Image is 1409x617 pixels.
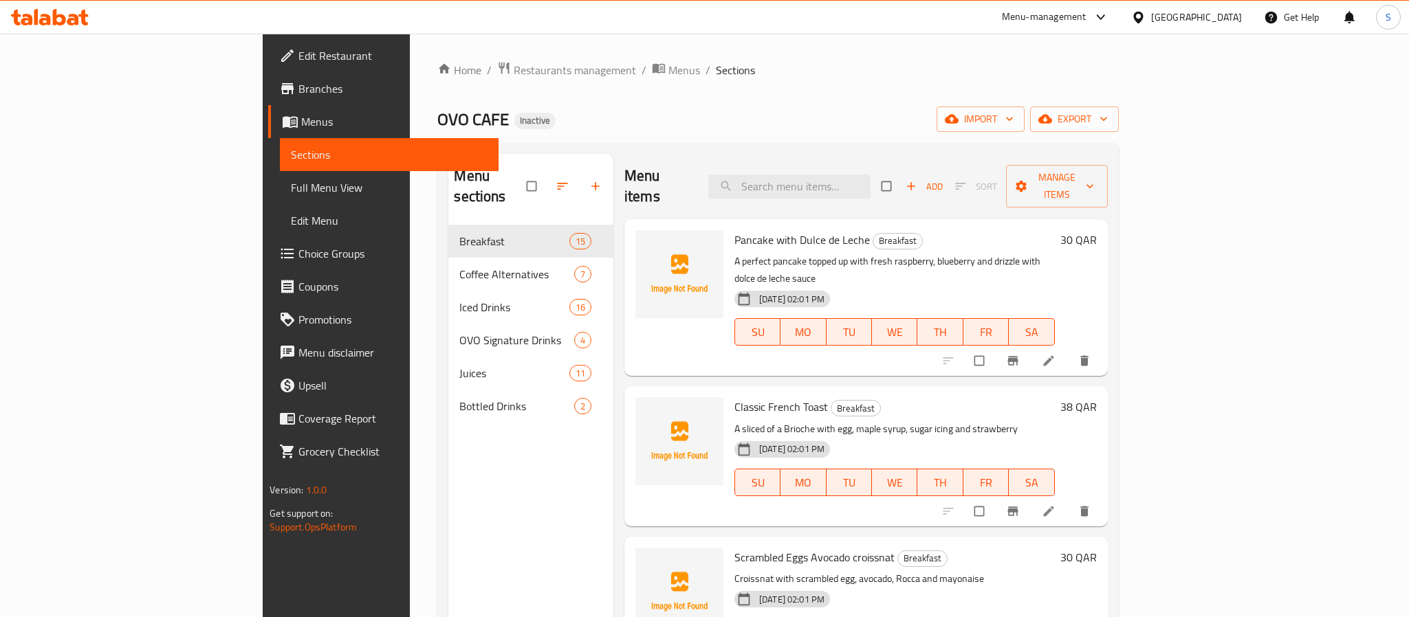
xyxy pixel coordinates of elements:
a: Menu disclaimer [268,336,498,369]
a: Edit Menu [280,204,498,237]
span: OVO Signature Drinks [459,332,574,348]
a: Coupons [268,270,498,303]
nav: Menu sections [448,219,613,428]
a: Full Menu View [280,171,498,204]
div: Coffee Alternatives7 [448,258,613,291]
span: export [1041,111,1108,128]
div: Juices11 [448,357,613,390]
span: Sections [716,62,755,78]
h6: 30 QAR [1060,230,1097,249]
span: Scrambled Eggs Avocado croissnat [734,547,895,568]
button: TH [917,469,963,496]
img: Classic French Toast [635,397,723,485]
span: [DATE] 02:01 PM [754,593,830,606]
span: S [1386,10,1391,25]
span: Choice Groups [298,245,487,262]
span: SU [741,473,775,493]
span: 16 [570,301,591,314]
span: Grocery Checklist [298,443,487,460]
button: Manage items [1006,165,1108,207]
a: Edit menu item [1042,354,1058,368]
span: Select to update [966,498,995,524]
button: TU [827,469,872,496]
span: 11 [570,367,591,380]
button: Branch-specific-item [998,346,1031,376]
div: items [569,365,591,381]
div: Breakfast15 [448,225,613,258]
span: TH [923,473,957,493]
div: items [574,266,591,282]
button: SU [734,318,780,346]
span: TU [832,322,866,342]
span: Pancake with Dulce de Leche [734,229,870,250]
span: Breakfast [898,550,947,566]
button: MO [780,469,826,496]
span: SU [741,322,775,342]
span: [DATE] 02:01 PM [754,442,830,456]
span: Inactive [514,115,556,126]
p: Croissnat with scrambled egg, avocado, Rocca and mayonaise [734,570,1055,587]
span: 7 [575,268,591,281]
span: Edit Menu [291,212,487,229]
span: Restaurants management [514,62,636,78]
span: Breakfast [459,233,569,249]
div: Breakfast [897,550,948,567]
span: TU [832,473,866,493]
span: FR [969,322,1003,342]
h6: 30 QAR [1060,548,1097,567]
span: SA [1014,322,1049,342]
div: Menu-management [1002,9,1086,25]
div: items [574,398,591,414]
span: Upsell [298,377,487,394]
span: Breakfast [831,401,880,416]
nav: breadcrumb [437,61,1118,79]
a: Grocery Checklist [268,435,498,468]
span: Breakfast [873,233,922,249]
div: items [569,233,591,249]
button: WE [872,469,917,496]
p: A sliced of a Brioche with egg, maple syrup, sugar icing and strawberry [734,420,1055,438]
button: import [937,106,1025,132]
a: Coverage Report [268,402,498,435]
button: delete [1069,346,1102,376]
a: Sections [280,138,498,171]
span: 2 [575,400,591,413]
div: Breakfast [831,400,881,416]
button: Branch-specific-item [998,496,1031,526]
button: SU [734,469,780,496]
span: Manage items [1017,169,1097,203]
span: 1.0.0 [306,481,327,499]
span: Juices [459,365,569,381]
span: TH [923,322,957,342]
span: Select section first [946,176,1006,197]
span: Bottled Drinks [459,398,574,414]
a: Support.OpsPlatform [270,518,357,536]
span: Select section [873,173,902,199]
span: Menus [668,62,700,78]
span: import [948,111,1014,128]
div: Iced Drinks16 [448,291,613,324]
span: WE [877,322,912,342]
a: Menus [268,105,498,138]
h2: Menu items [624,166,692,207]
li: / [642,62,646,78]
a: Choice Groups [268,237,498,270]
span: SA [1014,473,1049,493]
span: Coffee Alternatives [459,266,574,282]
button: Add [902,176,946,197]
span: Add [906,179,943,194]
span: Select all sections [518,173,547,199]
div: OVO Signature Drinks4 [448,324,613,357]
a: Upsell [268,369,498,402]
span: MO [786,322,820,342]
span: Add item [902,176,946,197]
a: Restaurants management [497,61,636,79]
input: search [708,175,871,199]
span: Coverage Report [298,410,487,427]
div: items [569,299,591,315]
div: [GEOGRAPHIC_DATA] [1151,10,1242,25]
p: A perfect pancake topped up with fresh raspberry, blueberry and drizzle with dolce de leche sauce [734,253,1055,287]
button: Add section [580,171,613,201]
span: Iced Drinks [459,299,569,315]
span: [DATE] 02:01 PM [754,293,830,306]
